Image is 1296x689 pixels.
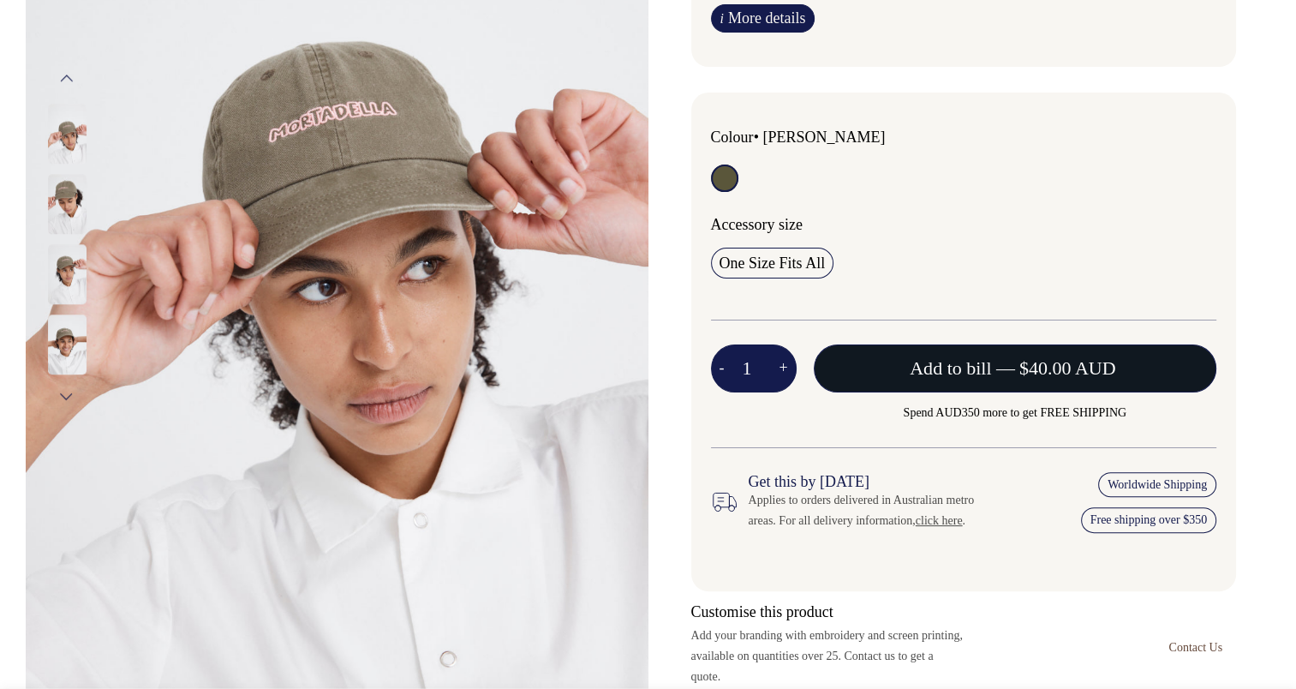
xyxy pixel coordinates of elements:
div: Colour [711,127,913,147]
p: Add your branding with embroidery and screen printing, available on quantities over 25. Contact u... [691,626,965,687]
img: moss [48,245,87,305]
input: One Size Fits All [711,248,834,279]
button: Previous [54,59,80,98]
span: Add to bill [910,357,991,379]
span: • [754,129,759,146]
a: Contact Us [1155,626,1236,666]
h6: Get this by [DATE] [749,474,987,491]
span: One Size Fits All [720,253,826,273]
a: click here [916,514,963,527]
h6: Customise this product [691,604,965,621]
button: Next [54,377,80,416]
img: moss [48,175,87,235]
button: - [711,351,733,386]
div: Applies to orders delivered in Australian metro areas. For all delivery information, . [749,490,987,531]
span: Spend AUD350 more to get FREE SHIPPING [814,403,1217,423]
img: moss [48,105,87,165]
button: Add to bill —$40.00 AUD [814,344,1217,392]
span: — [996,357,1120,379]
img: moss [48,315,87,375]
span: $40.00 AUD [1019,357,1115,379]
label: [PERSON_NAME] [762,129,885,146]
div: Accessory size [711,214,1217,235]
button: + [770,351,796,386]
a: iMore details [711,4,815,33]
span: i [720,11,724,26]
